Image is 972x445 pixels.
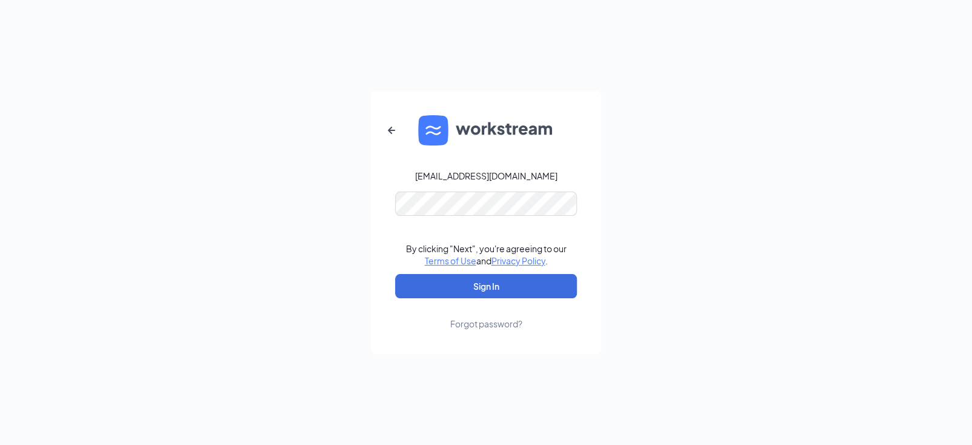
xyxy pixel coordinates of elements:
[450,318,522,330] div: Forgot password?
[395,274,577,298] button: Sign In
[425,255,476,266] a: Terms of Use
[384,123,399,138] svg: ArrowLeftNew
[491,255,545,266] a: Privacy Policy
[450,298,522,330] a: Forgot password?
[377,116,406,145] button: ArrowLeftNew
[406,243,567,267] div: By clicking "Next", you're agreeing to our and .
[418,115,554,146] img: WS logo and Workstream text
[415,170,558,182] div: [EMAIL_ADDRESS][DOMAIN_NAME]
